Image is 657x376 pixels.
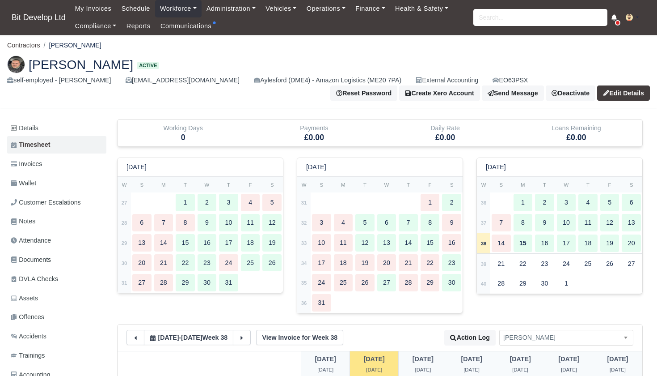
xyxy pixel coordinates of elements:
[124,123,242,133] div: Working Days
[198,234,217,252] div: 16
[622,255,641,273] div: 27
[176,254,195,272] div: 22
[518,123,635,133] div: Loans Remaining
[334,274,353,291] div: 25
[205,182,210,188] small: W
[11,331,46,342] span: Accidents
[154,254,173,272] div: 21
[301,220,307,226] strong: 32
[0,48,657,108] div: Denislav Naskov Georgiev
[29,58,133,71] span: [PERSON_NAME]
[11,235,51,246] span: Attendance
[421,254,440,272] div: 22
[341,182,345,188] small: M
[377,234,396,252] div: 13
[610,367,626,372] span: 4 days from now
[255,123,373,133] div: Payments
[301,240,307,246] strong: 33
[241,234,260,252] div: 18
[399,85,480,101] button: Create Xero Account
[254,75,401,85] div: Aylesford (DME4) - Amazon Logistics (ME20 7PA)
[124,133,242,142] h5: 0
[597,85,650,101] a: Edit Details
[176,234,195,252] div: 15
[493,75,528,85] a: EO63PSX
[241,214,260,231] div: 11
[399,234,418,252] div: 14
[387,123,504,133] div: Daily Rate
[7,232,106,249] a: Attendance
[377,254,396,272] div: 20
[492,214,511,231] div: 7
[301,300,307,306] strong: 36
[122,280,127,286] strong: 31
[315,355,336,363] span: 1 day ago
[519,239,526,247] strong: 15
[11,255,51,265] span: Documents
[7,270,106,288] a: DVLA Checks
[11,140,50,150] span: Timesheet
[241,194,260,211] div: 4
[7,42,40,49] a: Contractors
[377,214,396,231] div: 6
[334,254,353,272] div: 18
[198,194,217,211] div: 2
[11,197,81,208] span: Customer Escalations
[557,275,576,292] div: 1
[535,235,554,252] div: 16
[514,214,533,231] div: 8
[154,274,173,291] div: 28
[7,9,70,26] a: Bit Develop Ltd
[578,214,598,231] div: 11
[7,308,106,326] a: Offences
[546,85,595,101] a: Deactivate
[407,182,410,188] small: T
[499,182,503,188] small: S
[301,261,307,266] strong: 34
[7,155,106,173] a: Invoices
[380,120,511,146] div: Daily Rate
[608,182,611,188] small: F
[518,133,635,142] h5: £0.00
[137,62,159,69] span: Active
[11,293,38,303] span: Assets
[622,194,641,211] div: 6
[161,182,165,188] small: M
[270,182,274,188] small: S
[122,182,127,188] small: W
[558,355,579,363] span: 3 days from now
[511,120,642,146] div: Loans Remaining
[416,75,478,85] div: External Accounting
[301,280,307,286] strong: 35
[543,182,546,188] small: T
[262,254,282,272] div: 26
[366,367,382,372] span: 15 hours ago
[481,261,487,267] strong: 39
[421,234,440,252] div: 15
[387,133,504,142] h5: £0.00
[384,182,389,188] small: W
[442,214,461,231] div: 9
[600,194,619,211] div: 5
[11,178,36,188] span: Wallet
[499,330,633,346] span: Denislav Naskov Georgiev
[312,234,331,252] div: 10
[481,281,487,286] strong: 40
[578,255,598,273] div: 25
[11,274,58,284] span: DVLA Checks
[512,367,528,372] span: 2 days from now
[444,330,496,346] button: Action Log
[442,234,461,252] div: 16
[40,40,101,51] li: [PERSON_NAME]
[334,214,353,231] div: 4
[492,255,511,273] div: 21
[492,275,511,292] div: 28
[461,355,482,363] span: 1 day from now
[578,194,598,211] div: 4
[317,367,333,372] span: 1 day ago
[535,194,554,211] div: 2
[557,214,576,231] div: 10
[154,214,173,231] div: 7
[219,234,238,252] div: 17
[140,182,143,188] small: S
